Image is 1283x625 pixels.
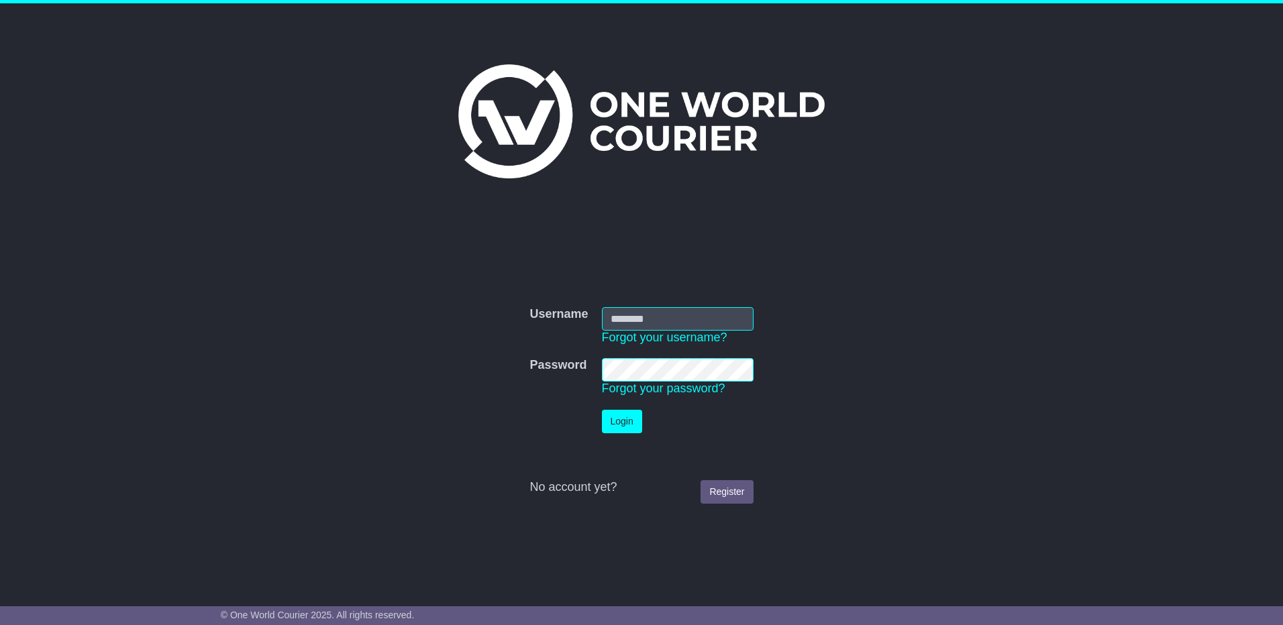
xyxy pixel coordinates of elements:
a: Register [701,480,753,504]
a: Forgot your username? [602,331,727,344]
span: © One World Courier 2025. All rights reserved. [221,610,415,620]
label: Username [529,307,588,322]
img: One World [458,64,825,178]
label: Password [529,358,586,373]
div: No account yet? [529,480,753,495]
a: Forgot your password? [602,382,725,395]
button: Login [602,410,642,433]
